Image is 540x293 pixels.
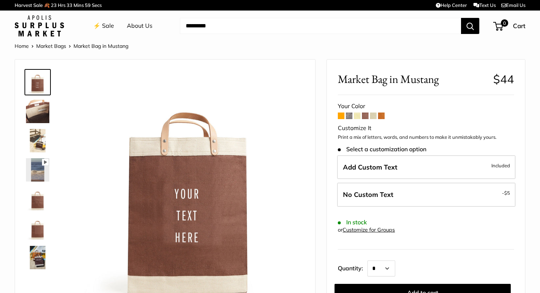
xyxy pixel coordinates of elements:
[502,189,510,197] span: -
[73,43,128,49] span: Market Bag in Mustang
[338,258,367,277] label: Quantity:
[436,2,467,8] a: Help Center
[92,2,102,8] span: Secs
[338,225,395,235] div: or
[51,2,57,8] span: 23
[26,158,49,182] img: Market Bag in Mustang
[127,20,152,31] a: About Us
[338,146,426,153] span: Select a customization option
[343,163,397,171] span: Add Custom Text
[15,15,64,37] img: Apolis: Surplus Market
[491,161,510,170] span: Included
[338,72,487,86] span: Market Bag in Mustang
[24,215,51,241] a: Market Bag in Mustang
[24,186,51,212] a: description_Seal of authenticity printed on the backside of every bag.
[93,20,114,31] a: ⚡️ Sale
[67,2,72,8] span: 33
[58,2,65,8] span: Hrs
[493,72,514,86] span: $44
[501,2,525,8] a: Email Us
[26,71,49,94] img: Market Bag in Mustang
[24,98,51,125] a: Market Bag in Mustang
[26,100,49,123] img: Market Bag in Mustang
[26,246,49,269] img: Market Bag in Mustang
[15,41,128,51] nav: Breadcrumb
[337,183,516,207] label: Leave Blank
[494,20,525,32] a: 0 Cart
[337,155,516,179] label: Add Custom Text
[24,128,51,154] a: Market Bag in Mustang
[24,69,51,95] a: Market Bag in Mustang
[513,22,525,30] span: Cart
[180,18,461,34] input: Search...
[338,123,514,134] div: Customize It
[504,190,510,196] span: $5
[501,19,508,27] span: 0
[36,43,66,49] a: Market Bags
[24,244,51,271] a: Market Bag in Mustang
[15,43,29,49] a: Home
[473,2,496,8] a: Text Us
[26,187,49,211] img: description_Seal of authenticity printed on the backside of every bag.
[343,227,395,233] a: Customize for Groups
[338,101,514,112] div: Your Color
[24,157,51,183] a: Market Bag in Mustang
[73,2,84,8] span: Mins
[461,18,479,34] button: Search
[338,134,514,141] p: Print a mix of letters, words, and numbers to make it unmistakably yours.
[343,190,393,199] span: No Custom Text
[26,217,49,240] img: Market Bag in Mustang
[338,219,367,226] span: In stock
[26,129,49,152] img: Market Bag in Mustang
[85,2,91,8] span: 59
